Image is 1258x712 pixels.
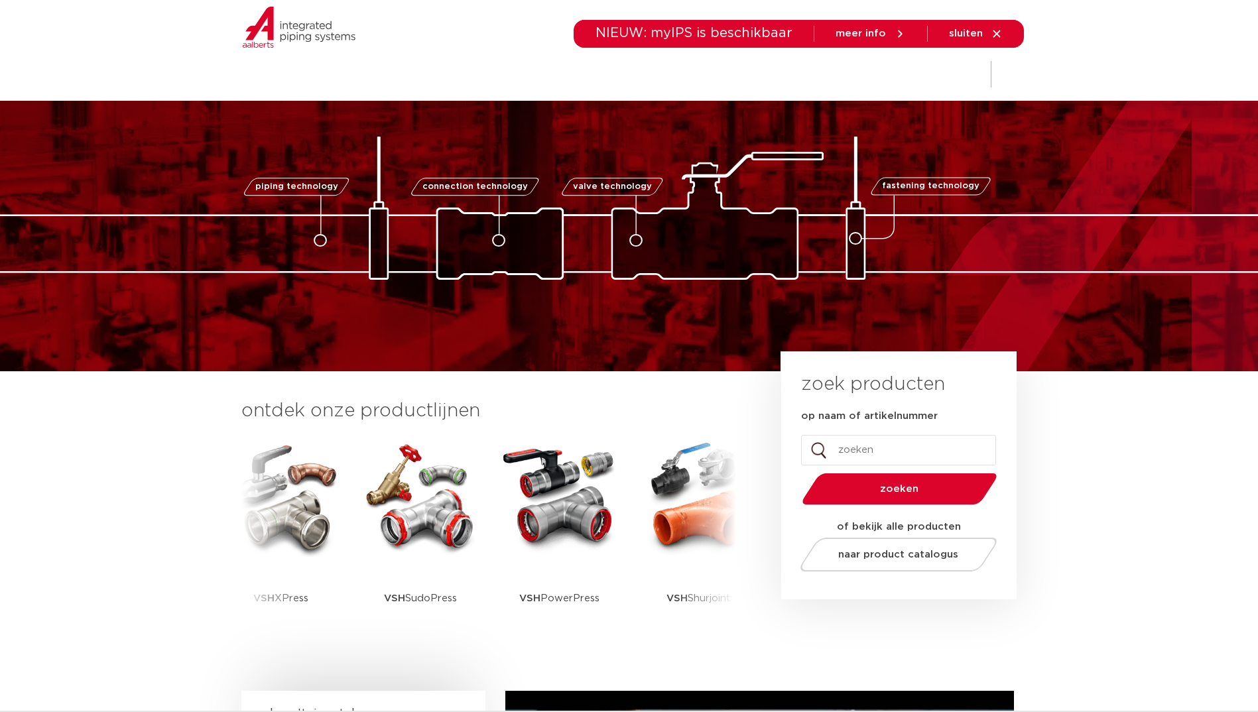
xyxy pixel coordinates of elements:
[530,49,572,100] a: markten
[361,438,480,640] a: VSHSudoPress
[241,398,736,424] h3: ontdek onze productlijnen
[519,557,599,640] p: PowerPress
[253,593,275,603] strong: VSH
[596,27,792,40] span: NIEUW: myIPS is beschikbaar
[519,593,540,603] strong: VSH
[255,182,338,191] span: piping technology
[639,438,759,640] a: VSHShurjoint
[847,49,893,100] a: over ons
[422,182,527,191] span: connection technology
[450,49,503,100] a: producten
[666,593,688,603] strong: VSH
[838,550,958,560] span: naar product catalogus
[949,28,1003,40] a: sluiten
[949,29,983,38] span: sluiten
[801,410,938,423] label: op naam of artikelnummer
[796,472,1002,506] button: zoeken
[837,522,961,532] strong: of bekijk alle producten
[836,484,963,494] span: zoeken
[801,371,945,398] h3: zoek producten
[221,438,341,640] a: VSHXPress
[836,29,886,38] span: meer info
[384,593,405,603] strong: VSH
[500,438,619,640] a: VSHPowerPress
[836,28,906,40] a: meer info
[695,49,751,100] a: downloads
[801,435,996,465] input: zoeken
[796,538,1000,571] a: naar product catalogus
[778,49,820,100] a: services
[573,182,652,191] span: valve technology
[599,49,668,100] a: toepassingen
[882,182,979,191] span: fastening technology
[384,557,457,640] p: SudoPress
[450,49,893,100] nav: Menu
[666,557,731,640] p: Shurjoint
[253,557,308,640] p: XPress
